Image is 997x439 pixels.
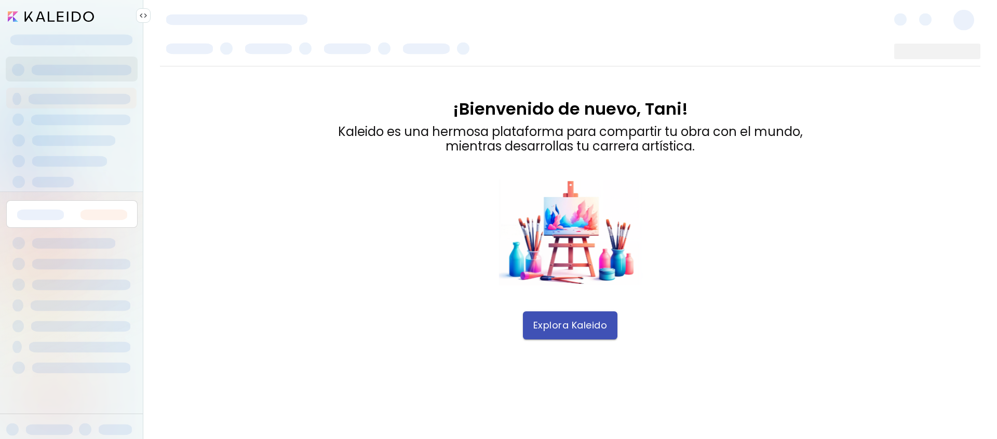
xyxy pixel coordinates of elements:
div: Kaleido es una hermosa plataforma para compartir tu obra con el mundo, mientras desarrollas tu ca... [338,125,803,154]
span: Explora Kaleido [533,320,608,331]
div: ¡Bienvenido de nuevo, Tani! [338,100,803,118]
button: Explora Kaleido [523,311,618,339]
img: dashboard_ftu_welcome [498,180,642,285]
img: collapse [139,11,147,20]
